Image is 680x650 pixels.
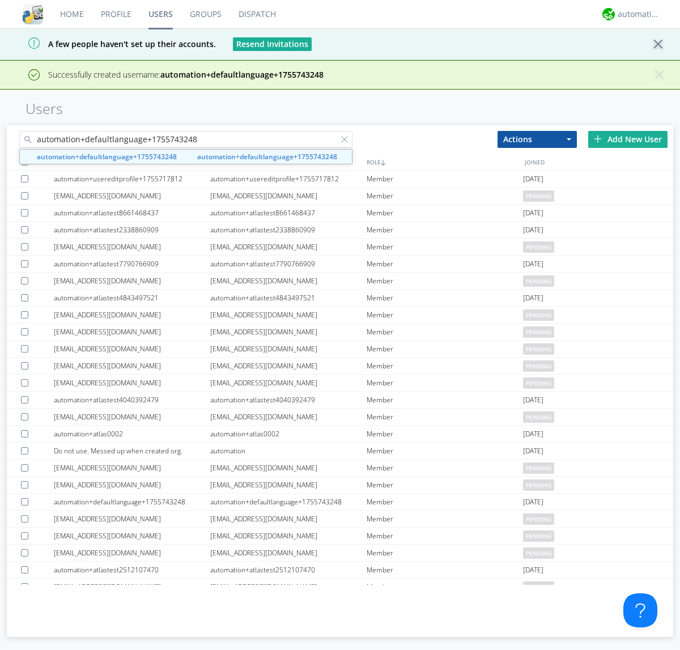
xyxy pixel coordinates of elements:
[367,273,523,289] div: Member
[210,239,367,255] div: [EMAIL_ADDRESS][DOMAIN_NAME]
[367,341,523,357] div: Member
[367,562,523,578] div: Member
[7,426,673,443] a: automation+atlas0002automation+atlas0002Member[DATE]
[210,324,367,340] div: [EMAIL_ADDRESS][DOMAIN_NAME]
[7,528,673,545] a: [EMAIL_ADDRESS][DOMAIN_NAME][EMAIL_ADDRESS][DOMAIN_NAME]Memberpending
[210,511,367,527] div: [EMAIL_ADDRESS][DOMAIN_NAME]
[19,131,352,148] input: Search users
[367,494,523,510] div: Member
[523,547,554,559] span: pending
[160,69,324,80] strong: automation+defaultlanguage+1755743248
[48,69,324,80] span: Successfully created username:
[523,290,543,307] span: [DATE]
[498,131,577,148] button: Actions
[54,562,210,578] div: automation+atlastest2512107470
[7,188,673,205] a: [EMAIL_ADDRESS][DOMAIN_NAME][EMAIL_ADDRESS][DOMAIN_NAME]Memberpending
[7,460,673,477] a: [EMAIL_ADDRESS][DOMAIN_NAME][EMAIL_ADDRESS][DOMAIN_NAME]Memberpending
[54,579,210,595] div: [EMAIL_ADDRESS][DOMAIN_NAME]
[210,307,367,323] div: [EMAIL_ADDRESS][DOMAIN_NAME]
[210,171,367,187] div: automation+usereditprofile+1755717812
[7,477,673,494] a: [EMAIL_ADDRESS][DOMAIN_NAME][EMAIL_ADDRESS][DOMAIN_NAME]Memberpending
[210,426,367,442] div: automation+atlas0002
[54,409,210,425] div: [EMAIL_ADDRESS][DOMAIN_NAME]
[54,358,210,374] div: [EMAIL_ADDRESS][DOMAIN_NAME]
[523,443,543,460] span: [DATE]
[7,375,673,392] a: [EMAIL_ADDRESS][DOMAIN_NAME][EMAIL_ADDRESS][DOMAIN_NAME]Memberpending
[367,188,523,204] div: Member
[367,392,523,408] div: Member
[7,171,673,188] a: automation+usereditprofile+1755717812automation+usereditprofile+1755717812Member[DATE]
[618,9,660,20] div: automation+atlas
[7,409,673,426] a: [EMAIL_ADDRESS][DOMAIN_NAME][EMAIL_ADDRESS][DOMAIN_NAME]Memberpending
[210,256,367,272] div: automation+atlastest7790766909
[367,171,523,187] div: Member
[523,392,543,409] span: [DATE]
[523,581,554,593] span: pending
[210,409,367,425] div: [EMAIL_ADDRESS][DOMAIN_NAME]
[54,324,210,340] div: [EMAIL_ADDRESS][DOMAIN_NAME]
[523,479,554,491] span: pending
[54,426,210,442] div: automation+atlas0002
[54,307,210,323] div: [EMAIL_ADDRESS][DOMAIN_NAME]
[523,562,543,579] span: [DATE]
[7,205,673,222] a: automation+atlastest8661468437automation+atlastest8661468437Member[DATE]
[523,241,554,253] span: pending
[210,222,367,238] div: automation+atlastest2338860909
[7,273,673,290] a: [EMAIL_ADDRESS][DOMAIN_NAME][EMAIL_ADDRESS][DOMAIN_NAME]Memberpending
[210,273,367,289] div: [EMAIL_ADDRESS][DOMAIN_NAME]
[523,360,554,372] span: pending
[523,326,554,338] span: pending
[367,256,523,272] div: Member
[210,392,367,408] div: automation+atlastest4040392479
[7,511,673,528] a: [EMAIL_ADDRESS][DOMAIN_NAME][EMAIL_ADDRESS][DOMAIN_NAME]Memberpending
[210,579,367,595] div: [EMAIL_ADDRESS][DOMAIN_NAME]
[523,530,554,542] span: pending
[7,443,673,460] a: Do not use. Messed up when created org.automationMember[DATE]
[522,154,680,170] div: JOINED
[367,477,523,493] div: Member
[7,256,673,273] a: automation+atlastest7790766909automation+atlastest7790766909Member[DATE]
[367,511,523,527] div: Member
[523,513,554,525] span: pending
[7,494,673,511] a: automation+defaultlanguage+1755743248automation+defaultlanguage+1755743248Member[DATE]
[210,562,367,578] div: automation+atlastest2512107470
[210,528,367,544] div: [EMAIL_ADDRESS][DOMAIN_NAME]
[54,460,210,476] div: [EMAIL_ADDRESS][DOMAIN_NAME]
[54,256,210,272] div: automation+atlastest7790766909
[7,290,673,307] a: automation+atlastest4843497521automation+atlastest4843497521Member[DATE]
[197,152,337,162] strong: automation+defaultlanguage+1755743248
[7,358,673,375] a: [EMAIL_ADDRESS][DOMAIN_NAME][EMAIL_ADDRESS][DOMAIN_NAME]Memberpending
[523,171,543,188] span: [DATE]
[54,392,210,408] div: automation+atlastest4040392479
[210,375,367,391] div: [EMAIL_ADDRESS][DOMAIN_NAME]
[210,477,367,493] div: [EMAIL_ADDRESS][DOMAIN_NAME]
[523,222,543,239] span: [DATE]
[7,545,673,562] a: [EMAIL_ADDRESS][DOMAIN_NAME][EMAIL_ADDRESS][DOMAIN_NAME]Memberpending
[523,494,543,511] span: [DATE]
[367,528,523,544] div: Member
[210,290,367,306] div: automation+atlastest4843497521
[54,443,210,459] div: Do not use. Messed up when created org.
[367,460,523,476] div: Member
[523,343,554,355] span: pending
[523,256,543,273] span: [DATE]
[367,324,523,340] div: Member
[523,411,554,423] span: pending
[210,188,367,204] div: [EMAIL_ADDRESS][DOMAIN_NAME]
[367,307,523,323] div: Member
[367,239,523,255] div: Member
[54,545,210,561] div: [EMAIL_ADDRESS][DOMAIN_NAME]
[54,290,210,306] div: automation+atlastest4843497521
[54,239,210,255] div: [EMAIL_ADDRESS][DOMAIN_NAME]
[7,239,673,256] a: [EMAIL_ADDRESS][DOMAIN_NAME][EMAIL_ADDRESS][DOMAIN_NAME]Memberpending
[367,443,523,459] div: Member
[7,324,673,341] a: [EMAIL_ADDRESS][DOMAIN_NAME][EMAIL_ADDRESS][DOMAIN_NAME]Memberpending
[364,154,522,170] div: ROLE
[623,593,657,627] iframe: Toggle Customer Support
[523,275,554,287] span: pending
[7,562,673,579] a: automation+atlastest2512107470automation+atlastest2512107470Member[DATE]
[7,341,673,358] a: [EMAIL_ADDRESS][DOMAIN_NAME][EMAIL_ADDRESS][DOMAIN_NAME]Memberpending
[54,477,210,493] div: [EMAIL_ADDRESS][DOMAIN_NAME]
[367,409,523,425] div: Member
[367,375,523,391] div: Member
